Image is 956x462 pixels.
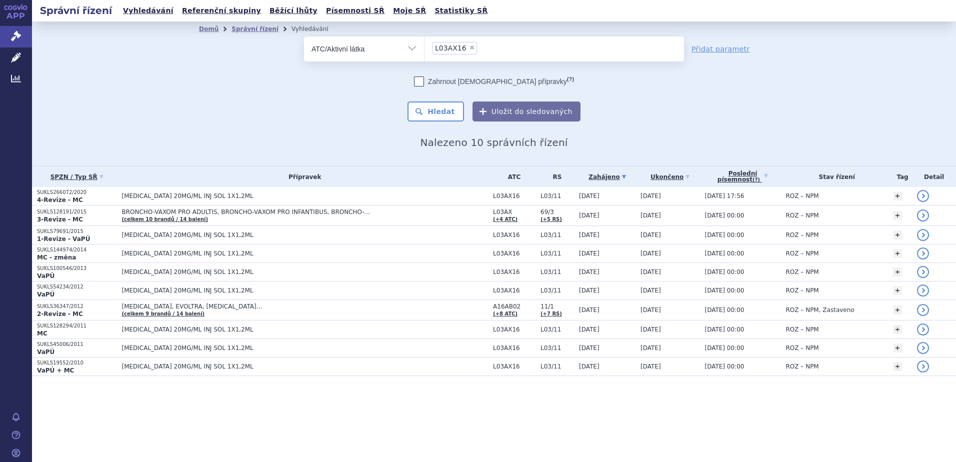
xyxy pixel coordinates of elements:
[893,286,902,295] a: +
[786,192,819,199] span: ROZ – NPM
[121,192,371,199] span: [MEDICAL_DATA] 20MG/ML INJ SOL 1X1,2ML
[704,192,744,199] span: [DATE] 17:56
[579,326,599,333] span: [DATE]
[893,343,902,352] a: +
[640,363,661,370] span: [DATE]
[640,231,661,238] span: [DATE]
[37,246,116,253] p: SUKLS144974/2014
[480,41,485,54] input: L03AX16
[893,211,902,220] a: +
[493,363,535,370] span: L03AX16
[786,344,819,351] span: ROZ – NPM
[579,287,599,294] span: [DATE]
[535,166,574,187] th: RS
[704,344,744,351] span: [DATE] 00:00
[704,306,744,313] span: [DATE] 00:00
[704,326,744,333] span: [DATE] 00:00
[37,283,116,290] p: SUKLS54234/2012
[786,287,819,294] span: ROZ – NPM
[435,44,466,51] span: L03AX16
[179,4,264,17] a: Referenční skupiny
[640,326,661,333] span: [DATE]
[199,25,218,32] a: Domů
[37,189,116,196] p: SUKLS266072/2020
[917,209,929,221] a: detail
[540,231,574,238] span: L03/11
[893,230,902,239] a: +
[893,305,902,314] a: +
[291,21,341,36] li: Vyhledávání
[640,192,661,199] span: [DATE]
[493,268,535,275] span: L03AX16
[786,231,819,238] span: ROZ – NPM
[540,268,574,275] span: L03/11
[493,192,535,199] span: L03AX16
[781,166,888,187] th: Stav řízení
[640,250,661,257] span: [DATE]
[37,272,54,279] strong: VaPÚ
[540,208,574,215] span: 69/3
[121,231,371,238] span: [MEDICAL_DATA] 20MG/ML INJ SOL 1X1,2ML
[704,212,744,219] span: [DATE] 00:00
[37,265,116,272] p: SUKLS100546/2013
[786,250,819,257] span: ROZ – NPM
[431,4,490,17] a: Statistiky SŘ
[786,363,819,370] span: ROZ – NPM
[893,362,902,371] a: +
[121,344,371,351] span: [MEDICAL_DATA] 20MG/ML INJ SOL 1X1,2ML
[579,344,599,351] span: [DATE]
[390,4,429,17] a: Moje SŘ
[37,216,83,223] strong: 3-Revize - MC
[540,363,574,370] span: L03/11
[917,190,929,202] a: detail
[704,231,744,238] span: [DATE] 00:00
[579,363,599,370] span: [DATE]
[917,229,929,241] a: detail
[888,166,912,187] th: Tag
[917,266,929,278] a: detail
[752,177,760,183] abbr: (?)
[704,268,744,275] span: [DATE] 00:00
[472,101,580,121] button: Uložit do sledovaných
[37,330,47,337] strong: MC
[493,287,535,294] span: L03AX16
[704,166,780,187] a: Poslednípísemnost(?)
[121,326,371,333] span: [MEDICAL_DATA] 20MG/ML INJ SOL 1X1,2ML
[579,306,599,313] span: [DATE]
[37,235,90,242] strong: 1-Revize - VaPÚ
[407,101,464,121] button: Hledat
[786,306,854,313] span: ROZ – NPM, Zastaveno
[567,76,574,82] abbr: (?)
[917,323,929,335] a: detail
[37,367,74,374] strong: VaPÚ + MC
[37,254,76,261] strong: MC - změna
[917,247,929,259] a: detail
[579,231,599,238] span: [DATE]
[116,166,488,187] th: Přípravek
[493,231,535,238] span: L03AX16
[893,249,902,258] a: +
[786,212,819,219] span: ROZ – NPM
[121,363,371,370] span: [MEDICAL_DATA] 20MG/ML INJ SOL 1X1,2ML
[640,306,661,313] span: [DATE]
[540,303,574,310] span: 11/1
[893,191,902,200] a: +
[493,311,517,316] a: (+8 ATC)
[579,268,599,275] span: [DATE]
[786,326,819,333] span: ROZ – NPM
[704,363,744,370] span: [DATE] 00:00
[37,228,116,235] p: SUKLS79691/2015
[540,326,574,333] span: L03/11
[231,25,278,32] a: Správní řízení
[540,311,562,316] a: (+7 RS)
[32,3,120,17] h2: Správní řízení
[893,267,902,276] a: +
[121,208,371,215] span: BRONCHO-VAXOM PRO ADULTIS, BRONCHO-VAXOM PRO INFANTIBUS, BRONCHO-VAXOM PRO INFANTIBUS SÁČKY…
[917,304,929,316] a: detail
[488,166,535,187] th: ATC
[917,342,929,354] a: detail
[493,250,535,257] span: L03AX16
[640,287,661,294] span: [DATE]
[266,4,320,17] a: Běžící lhůty
[691,44,750,54] a: Přidat parametr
